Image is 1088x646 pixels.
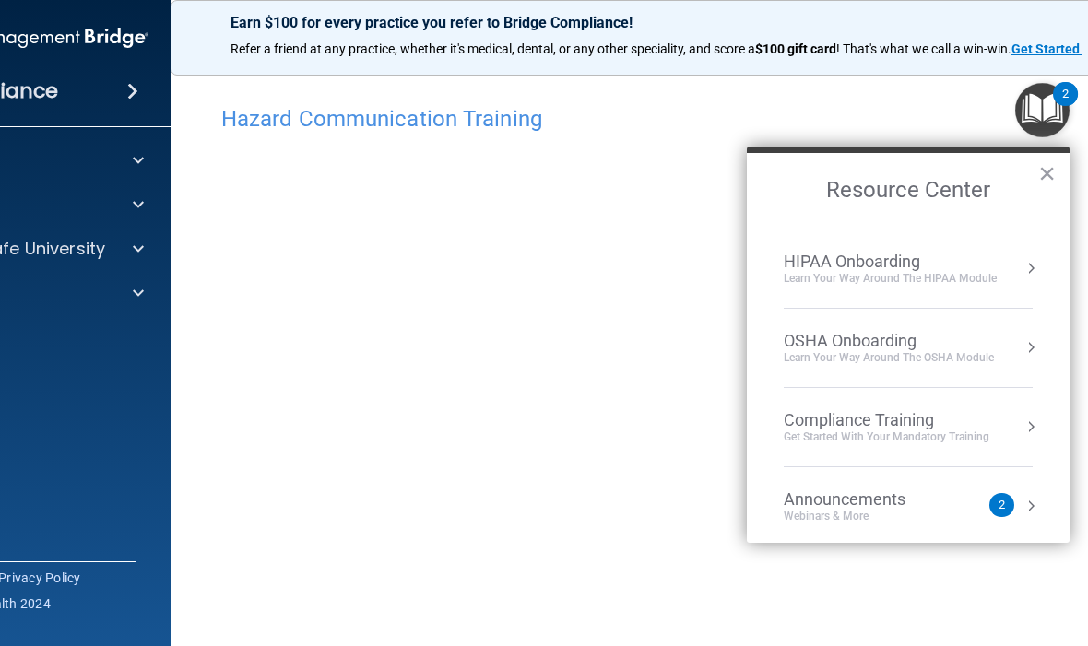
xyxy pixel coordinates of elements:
strong: $100 gift card [755,41,836,56]
button: Close [1038,159,1056,188]
div: Get Started with your mandatory training [784,429,989,445]
div: OSHA Onboarding [784,331,994,351]
button: Open Resource Center, 2 new notifications [1015,83,1070,137]
div: Webinars & More [784,509,942,524]
div: Compliance Training [784,410,989,430]
div: 2 [1062,94,1069,118]
span: ! That's what we call a win-win. [836,41,1011,56]
strong: Get Started [1011,41,1080,56]
div: Resource Center [747,147,1070,543]
div: Announcements [784,489,942,510]
div: Learn Your Way around the HIPAA module [784,271,997,287]
span: Refer a friend at any practice, whether it's medical, dental, or any other speciality, and score a [231,41,755,56]
h2: Resource Center [747,153,1070,229]
div: HIPAA Onboarding [784,252,997,272]
a: Get Started [1011,41,1082,56]
div: Learn your way around the OSHA module [784,350,994,366]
